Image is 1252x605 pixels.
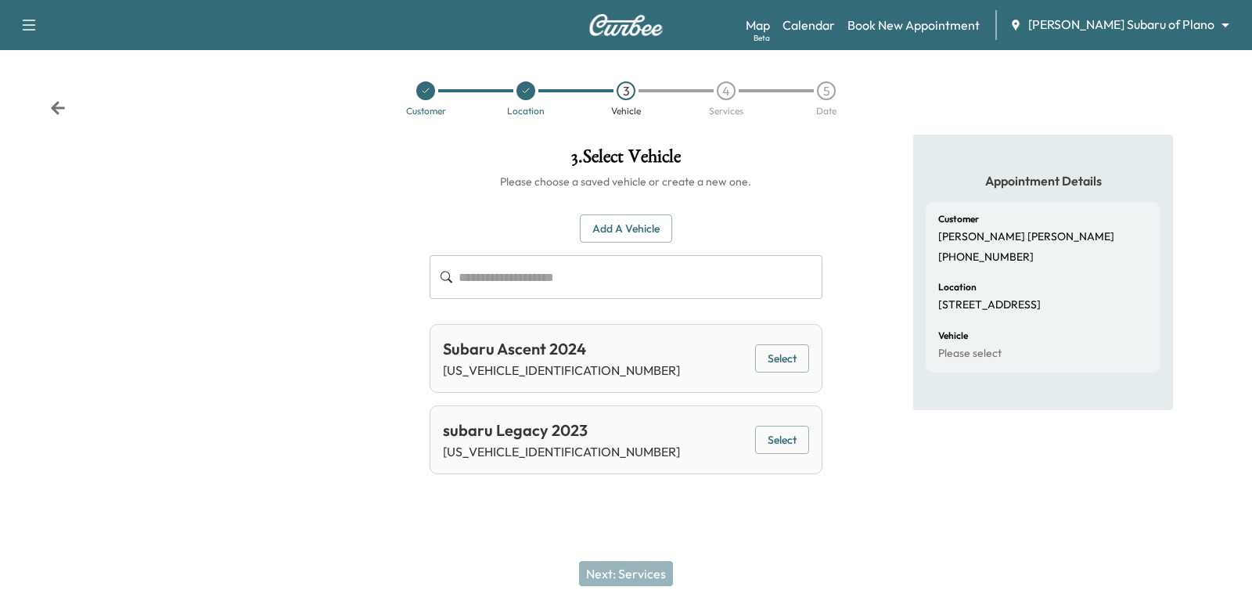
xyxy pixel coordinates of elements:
button: Select [755,344,809,373]
p: [STREET_ADDRESS] [938,298,1041,312]
a: MapBeta [746,16,770,34]
div: 4 [717,81,736,100]
h6: Please choose a saved vehicle or create a new one. [430,174,822,189]
div: Beta [754,32,770,44]
button: Select [755,426,809,455]
a: Book New Appointment [847,16,980,34]
div: subaru Legacy 2023 [443,419,680,442]
h6: Customer [938,214,979,224]
button: Add a Vehicle [580,214,672,243]
h5: Appointment Details [926,172,1160,189]
p: [PERSON_NAME] [PERSON_NAME] [938,230,1114,244]
p: [PHONE_NUMBER] [938,250,1034,265]
div: Vehicle [611,106,641,116]
div: Subaru Ascent 2024 [443,337,680,361]
div: Back [50,100,66,116]
span: [PERSON_NAME] Subaru of Plano [1028,16,1214,34]
p: [US_VEHICLE_IDENTIFICATION_NUMBER] [443,361,680,380]
a: Calendar [782,16,835,34]
div: Services [709,106,743,116]
div: 5 [817,81,836,100]
h6: Vehicle [938,331,968,340]
img: Curbee Logo [588,14,664,36]
p: Please select [938,347,1002,361]
div: Location [507,106,545,116]
h1: 3 . Select Vehicle [430,147,822,174]
p: [US_VEHICLE_IDENTIFICATION_NUMBER] [443,442,680,461]
div: Date [816,106,836,116]
div: Customer [406,106,446,116]
div: 3 [617,81,635,100]
h6: Location [938,283,977,292]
